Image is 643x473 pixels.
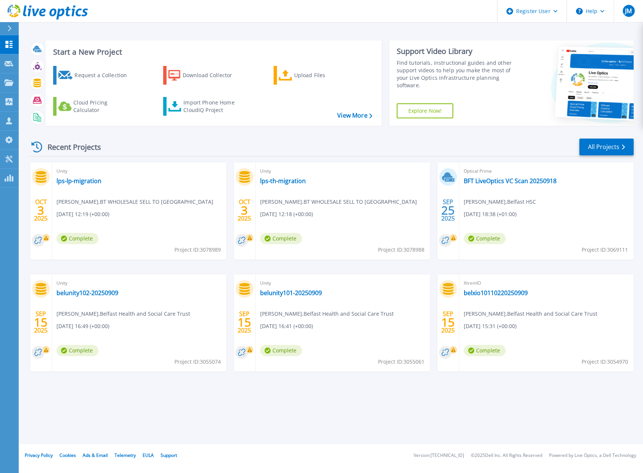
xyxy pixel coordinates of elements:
a: BFT LiveOptics VC Scan 20250918 [464,177,557,185]
span: Project ID: 3055074 [174,358,221,366]
span: 3 [241,207,248,213]
div: Request a Collection [74,68,134,83]
a: All Projects [579,139,634,155]
div: Recent Projects [29,138,111,156]
span: [PERSON_NAME] , BT WHOLESALE SELL TO [GEOGRAPHIC_DATA] [57,198,213,206]
span: [PERSON_NAME] , Belfast Health and Social Care Trust [57,310,190,318]
a: Privacy Policy [25,452,53,458]
a: Upload Files [274,66,357,85]
span: 15 [238,319,251,325]
div: SEP 2025 [441,309,455,336]
a: lps-lp-migration [57,177,101,185]
span: [DATE] 18:38 (+01:00) [464,210,516,218]
li: Version: [TECHNICAL_ID] [414,453,464,458]
span: 3 [37,207,44,213]
span: [DATE] 12:19 (+00:00) [57,210,109,218]
li: Powered by Live Optics, a Dell Technology [549,453,636,458]
a: Download Collector [163,66,247,85]
span: Complete [260,345,302,356]
div: Import Phone Home CloudIQ Project [183,99,242,114]
span: 15 [441,319,455,325]
span: 15 [34,319,48,325]
span: JM [625,8,632,14]
span: [DATE] 16:41 (+00:00) [260,322,313,330]
span: [DATE] 12:18 (+00:00) [260,210,313,218]
div: Find tutorials, instructional guides and other support videos to help you make the most of your L... [397,59,521,89]
span: Project ID: 3078989 [174,246,221,254]
a: Explore Now! [397,103,454,118]
span: Complete [464,233,506,244]
a: EULA [143,452,154,458]
h3: Start a New Project [53,48,372,56]
span: Unity [260,279,426,287]
span: [PERSON_NAME] , Belfast HSC [464,198,536,206]
span: Optical Prime [464,167,629,175]
div: OCT 2025 [34,197,48,224]
a: Support [161,452,177,458]
div: SEP 2025 [237,309,252,336]
span: Unity [57,279,222,287]
div: Upload Files [294,68,354,83]
a: Telemetry [115,452,136,458]
span: Complete [57,345,98,356]
a: belunity101-20250909 [260,289,322,297]
span: [PERSON_NAME] , BT WHOLESALE SELL TO [GEOGRAPHIC_DATA] [260,198,417,206]
div: Cloud Pricing Calculator [73,99,133,114]
span: Complete [260,233,302,244]
a: View More [337,112,372,119]
div: Support Video Library [397,46,521,56]
div: OCT 2025 [237,197,252,224]
span: Complete [464,345,506,356]
span: 25 [441,207,455,213]
a: lps-th-migration [260,177,306,185]
div: SEP 2025 [34,309,48,336]
div: SEP 2025 [441,197,455,224]
span: Project ID: 3054970 [582,358,628,366]
a: Cloud Pricing Calculator [53,97,137,116]
div: Download Collector [183,68,243,83]
span: Unity [57,167,222,175]
span: XtremIO [464,279,629,287]
span: [DATE] 15:31 (+00:00) [464,322,516,330]
a: belxio10110220250909 [464,289,528,297]
span: [DATE] 16:49 (+00:00) [57,322,109,330]
span: Unity [260,167,426,175]
span: Project ID: 3055061 [378,358,424,366]
span: [PERSON_NAME] , Belfast Health and Social Care Trust [260,310,394,318]
a: belunity102-20250909 [57,289,118,297]
a: Request a Collection [53,66,137,85]
a: Ads & Email [83,452,108,458]
span: [PERSON_NAME] , Belfast Health and Social Care Trust [464,310,597,318]
li: © 2025 Dell Inc. All Rights Reserved [471,453,542,458]
span: Complete [57,233,98,244]
span: Project ID: 3078988 [378,246,424,254]
a: Cookies [60,452,76,458]
span: Project ID: 3069111 [582,246,628,254]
